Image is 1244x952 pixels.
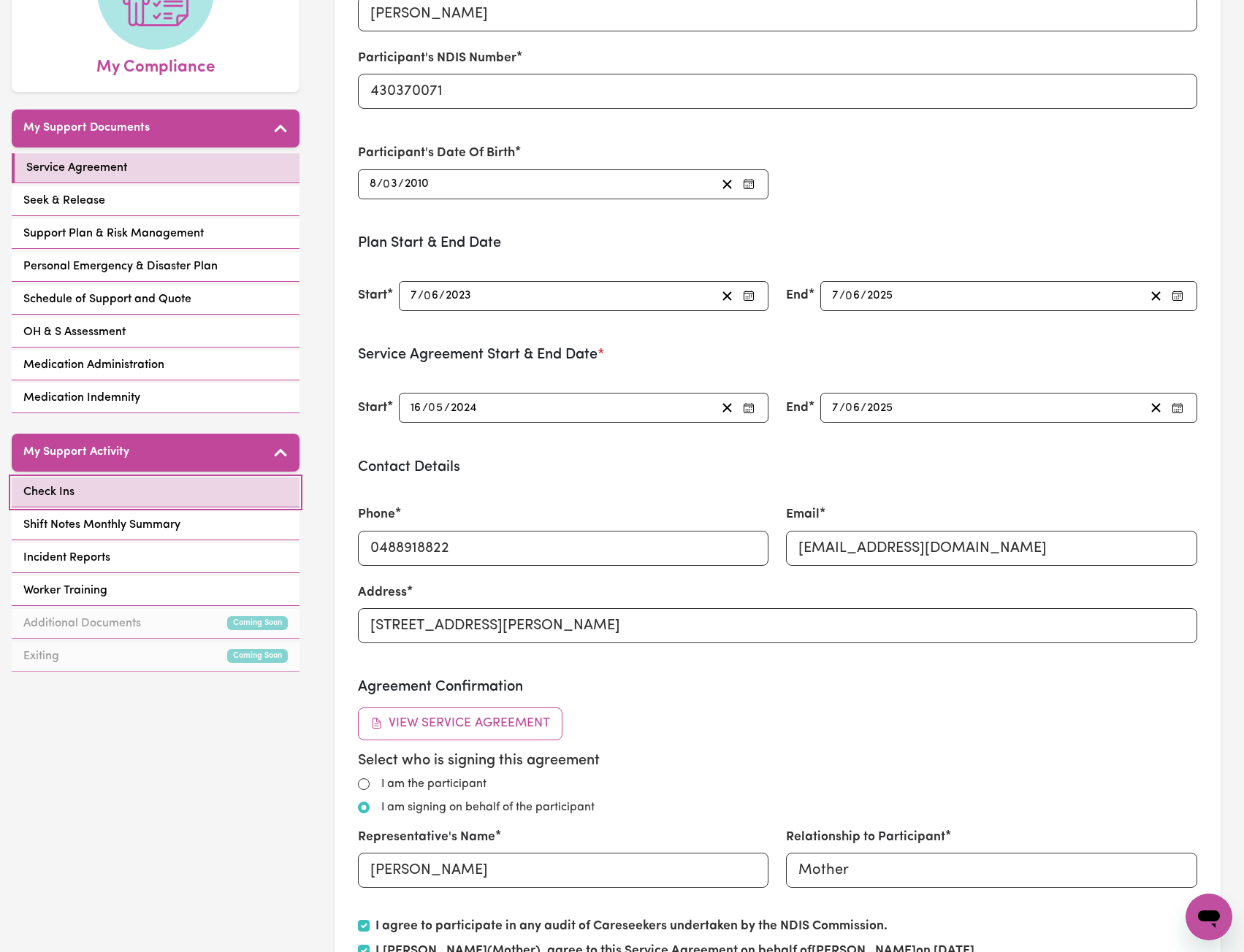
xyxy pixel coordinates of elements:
[12,477,299,507] a: Check Ins
[424,290,431,302] span: 0
[23,516,180,534] span: Shift Notes Monthly Summary
[861,402,866,415] span: /
[12,510,299,540] a: Shift Notes Monthly Summary
[358,678,1197,696] h3: Agreement Confirmation
[23,121,150,135] h5: My Support Documents
[12,186,299,216] a: Seek & Release
[12,219,299,249] a: Support Plan & Risk Management
[831,286,839,306] input: --
[23,291,191,308] span: Schedule of Support and Quote
[358,707,563,740] button: View Service Agreement
[358,399,387,418] label: Start
[429,398,444,418] input: --
[861,289,866,302] span: /
[23,258,218,275] span: Personal Emergency & Disaster Plan
[358,583,407,602] label: Address
[866,286,894,306] input: ----
[227,616,288,630] small: Coming Soon
[845,402,852,414] span: 0
[23,648,59,665] span: Exiting
[381,775,486,793] label: I am the participant
[839,402,845,415] span: /
[786,828,945,847] label: Relationship to Participant
[398,177,404,191] span: /
[375,917,888,936] label: I agree to participate in any audit of Careseekers undertaken by the NDIS Commission.
[96,50,215,80] span: My Compliance
[358,286,387,305] label: Start
[12,318,299,348] a: OH & S Assessment
[377,177,383,191] span: /
[23,549,110,567] span: Incident Reports
[358,752,1197,769] h5: Select who is signing this agreement
[383,174,398,194] input: --
[866,398,894,418] input: ----
[358,144,515,163] label: Participant's Date Of Birth
[358,234,1197,252] h3: Plan Start & End Date
[12,383,299,413] a: Medication Indemnity
[23,192,105,210] span: Seek & Release
[424,286,439,306] input: --
[450,398,478,418] input: ----
[23,445,129,459] h5: My Support Activity
[418,289,424,302] span: /
[410,286,418,306] input: --
[358,458,1197,476] h3: Contact Details
[847,286,861,306] input: --
[847,398,861,418] input: --
[12,609,299,639] a: Additional DocumentsComing Soon
[381,799,595,816] label: I am signing on behalf of the participant
[23,389,140,407] span: Medication Indemnity
[404,174,430,194] input: ----
[1186,894,1232,940] iframe: Button to launch messaging window
[12,153,299,183] a: Service Agreement
[439,289,445,302] span: /
[839,289,845,302] span: /
[23,483,75,501] span: Check Ins
[383,178,390,190] span: 0
[358,346,1197,364] h3: Service Agreement Start & End Date
[358,49,516,68] label: Participant's NDIS Number
[422,402,428,415] span: /
[410,398,422,418] input: --
[428,402,435,414] span: 0
[786,505,820,524] label: Email
[12,252,299,282] a: Personal Emergency & Disaster Plan
[786,286,809,305] label: End
[369,174,377,194] input: --
[12,350,299,380] a: Medication Administration
[12,285,299,315] a: Schedule of Support and Quote
[23,225,204,242] span: Support Plan & Risk Management
[358,828,495,847] label: Representative's Name
[23,356,164,374] span: Medication Administration
[12,110,299,147] button: My Support Documents
[445,286,473,306] input: ----
[23,582,107,599] span: Worker Training
[23,323,126,341] span: OH & S Assessment
[12,576,299,606] a: Worker Training
[12,543,299,573] a: Incident Reports
[12,434,299,472] button: My Support Activity
[358,505,395,524] label: Phone
[845,290,852,302] span: 0
[23,615,141,632] span: Additional Documents
[227,649,288,663] small: Coming Soon
[786,399,809,418] label: End
[831,398,839,418] input: --
[444,402,450,415] span: /
[26,159,127,177] span: Service Agreement
[12,642,299,672] a: ExitingComing Soon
